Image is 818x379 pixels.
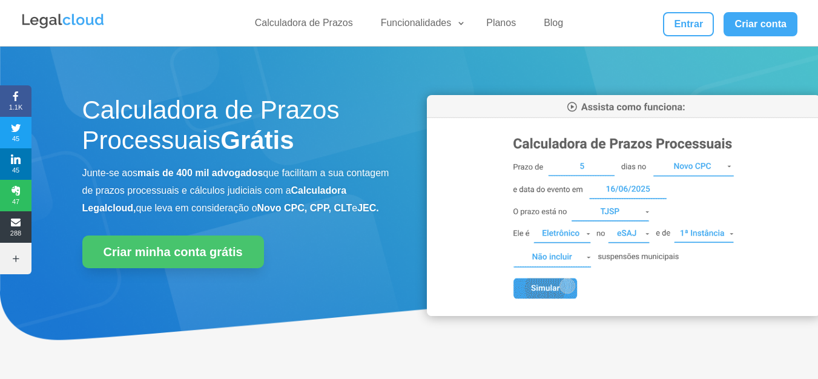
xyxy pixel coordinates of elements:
img: Legalcloud Logo [21,12,105,30]
a: Calculadora de Prazos [248,17,360,35]
a: Funcionalidades [374,17,466,35]
a: Criar conta [724,12,797,36]
a: Entrar [663,12,714,36]
b: mais de 400 mil advogados [137,168,263,178]
h1: Calculadora de Prazos Processuais [82,95,391,162]
b: Calculadora Legalcloud, [82,185,347,213]
b: Novo CPC, CPP, CLT [257,203,352,213]
a: Criar minha conta grátis [82,236,264,268]
b: JEC. [357,203,379,213]
a: Planos [479,17,523,35]
p: Junte-se aos que facilitam a sua contagem de prazos processuais e cálculos judiciais com a que le... [82,165,391,217]
a: Blog [536,17,570,35]
strong: Grátis [220,126,294,154]
a: Logo da Legalcloud [21,22,105,32]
